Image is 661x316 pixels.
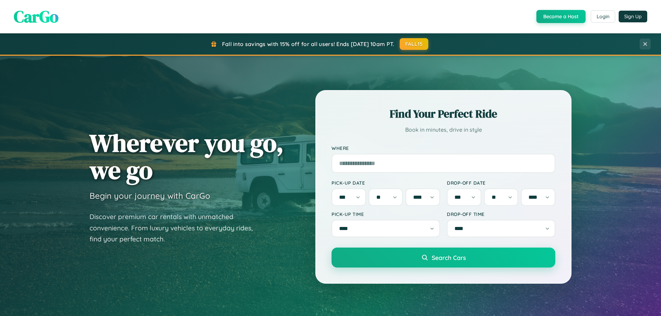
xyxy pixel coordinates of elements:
span: Search Cars [432,254,466,261]
h1: Wherever you go, we go [90,129,284,184]
span: Fall into savings with 15% off for all users! Ends [DATE] 10am PT. [222,41,395,47]
button: Search Cars [332,248,555,268]
button: FALL15 [400,38,429,50]
label: Drop-off Date [447,180,555,186]
button: Login [591,10,615,23]
p: Book in minutes, drive in style [332,125,555,135]
h3: Begin your journey with CarGo [90,190,210,201]
p: Discover premium car rentals with unmatched convenience. From luxury vehicles to everyday rides, ... [90,211,262,245]
h2: Find Your Perfect Ride [332,106,555,121]
label: Drop-off Time [447,211,555,217]
label: Where [332,145,555,151]
button: Become a Host [536,10,586,23]
button: Sign Up [619,11,647,22]
label: Pick-up Date [332,180,440,186]
label: Pick-up Time [332,211,440,217]
span: CarGo [14,5,59,28]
